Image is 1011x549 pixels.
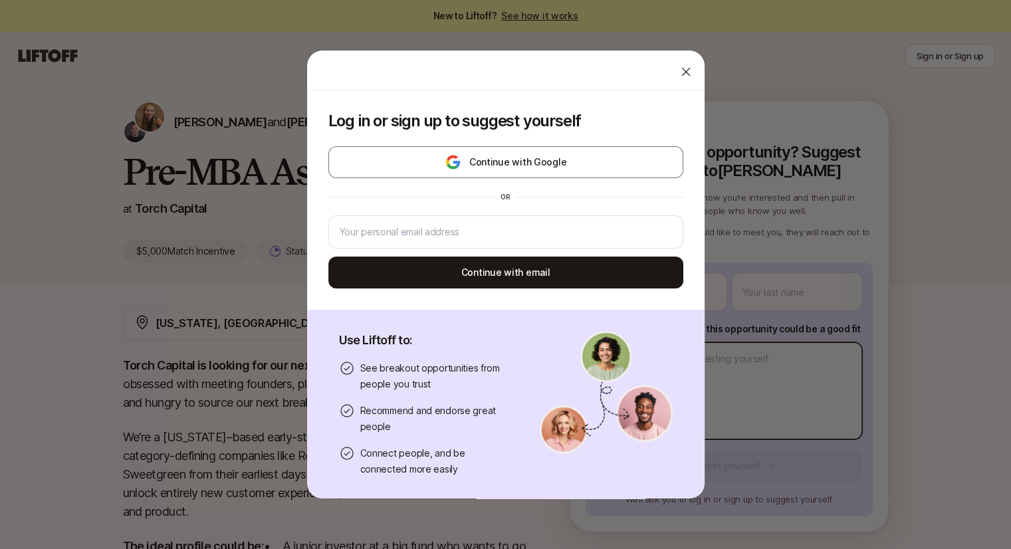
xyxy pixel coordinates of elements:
[360,360,508,392] p: See breakout opportunities from people you trust
[340,224,672,240] input: Your personal email address
[540,331,673,453] img: signup-banner
[328,112,683,130] p: Log in or sign up to suggest yourself
[360,445,508,477] p: Connect people, and be connected more easily
[328,146,683,178] button: Continue with Google
[328,257,683,288] button: Continue with email
[445,154,461,170] img: google-logo
[495,191,516,202] div: or
[339,331,508,350] p: Use Liftoff to:
[360,403,508,435] p: Recommend and endorse great people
